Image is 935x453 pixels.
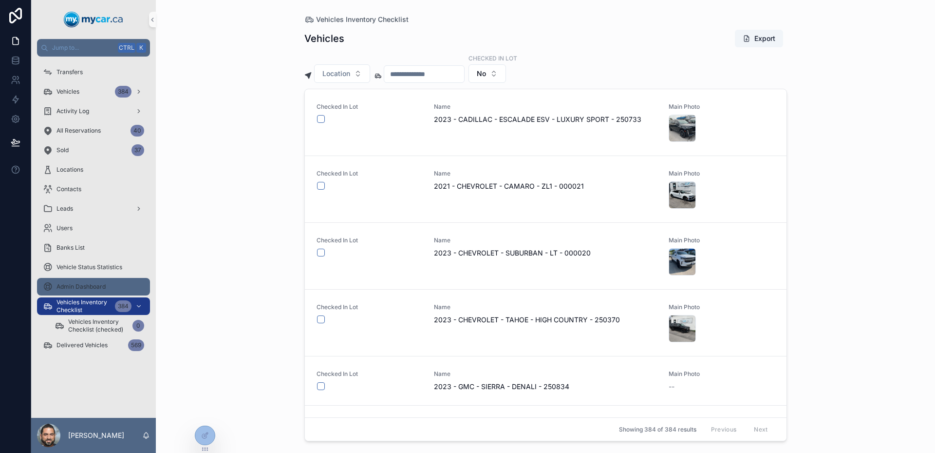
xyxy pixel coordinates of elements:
[56,127,101,135] span: All Reservations
[68,431,124,440] p: [PERSON_NAME]
[317,170,422,177] span: Checked In Lot
[669,370,774,378] span: Main Photo
[37,102,150,120] a: Activity Log
[468,64,506,83] button: Select Button
[434,103,657,111] span: Name
[669,303,774,311] span: Main Photo
[304,32,344,45] h1: Vehicles
[37,200,150,217] a: Leads
[669,170,774,177] span: Main Photo
[477,69,486,79] span: No
[37,161,150,178] a: Locations
[56,88,79,96] span: Vehicles
[56,341,108,349] span: Delivered Vehicles
[37,278,150,295] a: Admin Dashboard
[56,298,111,314] span: Vehicles Inventory Checklist
[31,57,156,367] div: scrollable content
[56,185,81,193] span: Contacts
[56,244,85,252] span: Banks List
[317,236,422,244] span: Checked In Lot
[128,339,144,351] div: 569
[317,103,422,111] span: Checked In Lot
[56,107,89,115] span: Activity Log
[669,382,674,392] span: --
[434,236,657,244] span: Name
[322,69,350,79] span: Location
[37,336,150,354] a: Delivered Vehicles569
[118,43,135,53] span: Ctrl
[56,166,83,174] span: Locations
[619,426,696,433] span: Showing 384 of 384 results
[52,44,114,52] span: Jump to...
[735,30,783,47] button: Export
[64,12,123,27] img: App logo
[669,236,774,244] span: Main Photo
[49,317,150,335] a: Vehicles Inventory Checklist (checked)0
[37,239,150,256] a: Banks List
[56,205,73,213] span: Leads
[37,39,150,57] button: Jump to...CtrlK
[317,303,422,311] span: Checked In Lot
[56,283,106,291] span: Admin Dashboard
[131,125,144,137] div: 40
[37,258,150,276] a: Vehicle Status Statistics
[37,297,150,315] a: Vehicles Inventory Checklist384
[131,144,144,156] div: 37
[434,248,657,258] span: 2023 - CHEVROLET - SUBURBAN - LT - 000020
[316,15,409,24] span: Vehicles Inventory Checklist
[56,68,83,76] span: Transfers
[132,320,144,332] div: 0
[56,263,122,271] span: Vehicle Status Statistics
[115,86,131,98] div: 384
[304,15,409,24] a: Vehicles Inventory Checklist
[434,115,657,124] span: 2023 - CADILLAC - ESCALADE ESV - LUXURY SPORT - 250733
[434,315,657,325] span: 2023 - CHEVROLET - TAHOE - HIGH COUNTRY - 250370
[68,318,129,334] span: Vehicles Inventory Checklist (checked)
[56,224,73,232] span: Users
[137,44,145,52] span: K
[37,219,150,237] a: Users
[314,64,370,83] button: Select Button
[37,141,150,159] a: Sold37
[434,170,657,177] span: Name
[37,83,150,100] a: Vehicles384
[37,180,150,198] a: Contacts
[115,300,131,312] div: 384
[434,382,657,392] span: 2023 - GMC - SIERRA - DENALI - 250834
[434,303,657,311] span: Name
[468,54,517,62] label: Checked in Lot
[317,370,422,378] span: Checked In Lot
[37,122,150,139] a: All Reservations40
[669,103,774,111] span: Main Photo
[56,146,69,154] span: Sold
[37,63,150,81] a: Transfers
[434,181,657,191] span: 2021 - CHEVROLET - CAMARO - ZL1 - 000021
[434,370,657,378] span: Name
